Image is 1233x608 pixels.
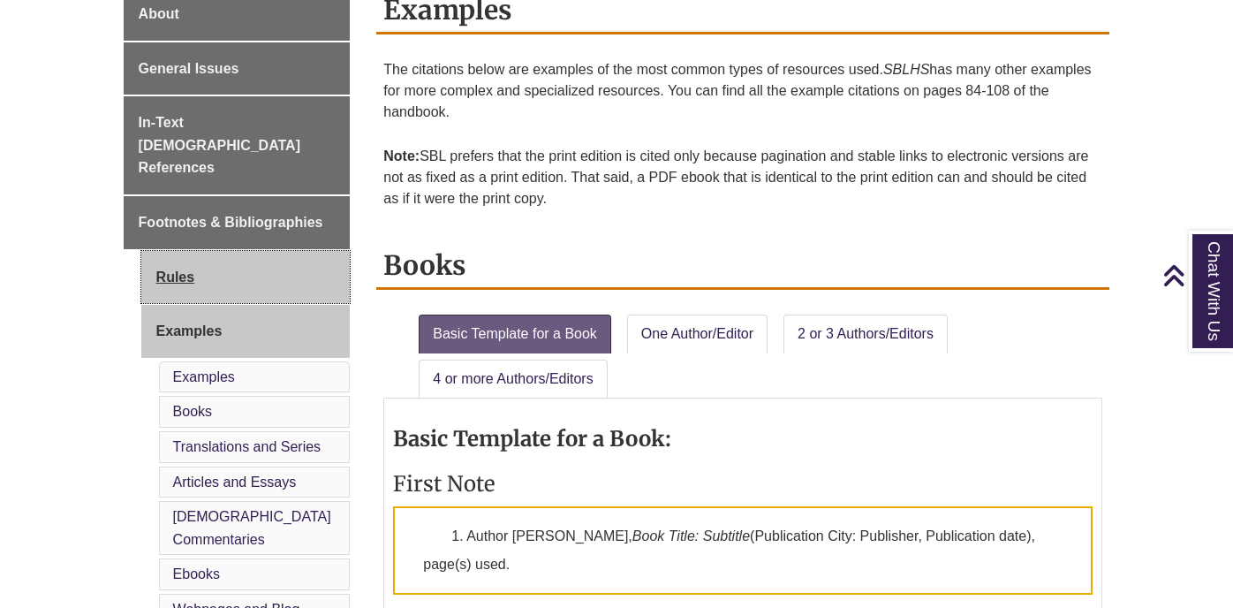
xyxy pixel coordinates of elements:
h3: First Note [393,470,1093,498]
span: In-Text [DEMOGRAPHIC_DATA] References [139,115,300,175]
a: In-Text [DEMOGRAPHIC_DATA] References [124,96,351,194]
a: One Author/Editor [627,315,768,353]
a: Basic Template for a Book [419,315,611,353]
strong: Note: [383,148,420,163]
p: The citations below are examples of the most common types of resources used. has many other examp... [383,52,1102,130]
a: Rules [141,251,351,304]
a: Ebooks [173,566,220,581]
a: Articles and Essays [173,475,297,490]
p: 1. Author [PERSON_NAME], (Publication City: Publisher, Publication date), page(s) used. [393,506,1093,595]
a: 4 or more Authors/Editors [419,360,607,399]
span: Footnotes & Bibliographies [139,215,323,230]
em: Book Title: Subtitle [632,528,750,543]
a: Back to Top [1162,263,1229,287]
h2: Books [376,243,1109,290]
a: Books [173,404,212,419]
a: General Issues [124,42,351,95]
p: SBL prefers that the print edition is cited only because pagination and stable links to electroni... [383,139,1102,217]
a: 2 or 3 Authors/Editors [783,315,948,353]
span: About [139,6,179,21]
a: Translations and Series [173,439,321,454]
a: Examples [173,369,235,384]
a: [DEMOGRAPHIC_DATA] Commentaries [173,509,331,547]
span: General Issues [139,61,239,76]
a: Footnotes & Bibliographies [124,196,351,249]
strong: Basic Template for a Book: [393,425,671,452]
em: SBLHS [883,62,929,77]
a: Examples [141,305,351,358]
